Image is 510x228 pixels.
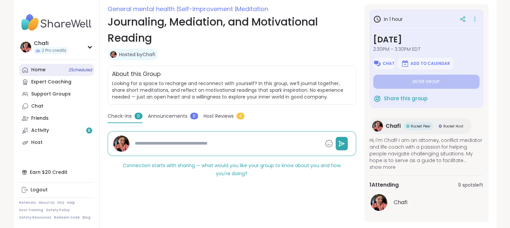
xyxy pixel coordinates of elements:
span: show more [370,164,483,170]
div: Chat [31,103,43,110]
span: Rocket Host [443,124,463,129]
span: Enter group [413,79,440,84]
button: Enter group [373,75,479,89]
span: Meditation [236,5,268,13]
img: ShareWell Logomark [373,60,381,68]
a: Activity8 [19,124,94,137]
a: FAQ [57,200,64,205]
a: Logout [19,184,94,196]
div: Support Groups [31,91,71,98]
a: Home2Scheduled [19,64,94,76]
a: Redeem Code [54,215,80,220]
a: Safety Policy [46,208,70,213]
div: Chafi [34,40,68,47]
a: Hosted byChafi [119,51,155,58]
div: Home [31,67,46,73]
span: 2:30PM - 3:30PM EDT [373,46,479,52]
img: ShareWell Logomark [373,94,381,103]
span: Chat [383,61,395,66]
a: ChafiChafi [370,193,483,212]
img: Chafi [371,194,387,211]
h3: in 1 hour [373,15,403,23]
span: Host Reviews [204,113,234,120]
h3: [DATE] [373,34,479,46]
a: Host [19,137,94,149]
img: ShareWell Nav Logo [19,11,94,34]
span: 0 [190,113,198,119]
div: Logout [31,187,48,193]
a: About Us [39,200,55,205]
span: Share this group [384,95,428,103]
img: Chafi [110,51,117,58]
span: 4 [236,113,244,119]
span: 8 [88,128,91,134]
div: Activity [31,127,49,134]
span: 1 Attending [370,181,399,189]
a: ChafiChafiRocket PeerRocket PeerRocket HostRocket Host [370,118,471,134]
span: General mental health | [108,5,178,13]
h2: About this Group [112,70,161,79]
h1: Journaling, Mediation, and Motivational Reading [108,14,356,46]
button: Share this group [373,91,428,106]
div: Host [31,139,43,146]
a: Friends [19,112,94,124]
span: 0 [134,113,143,119]
img: Chafi [20,42,31,52]
button: Chat [373,58,395,69]
a: Help [67,200,75,205]
a: Referrals [19,200,36,205]
a: Safety Resources [19,215,51,220]
a: Host Training [19,208,43,213]
a: Chat [19,100,94,112]
img: Chafi [372,121,383,131]
span: Chafi [386,122,401,130]
a: Expert Coaching [19,76,94,88]
span: Connection starts with sharing — what would you like your group to know about you and how you're ... [123,162,341,177]
img: Rocket Peer [406,124,409,128]
img: Chafi [113,136,129,152]
span: 9 spots left [458,182,483,189]
div: Friends [31,115,49,122]
span: Announcements [148,113,187,120]
a: Blog [82,215,91,220]
img: ShareWell Logomark [401,60,409,68]
a: Support Groups [19,88,94,100]
span: 2 Scheduled [69,67,92,73]
span: Hi, I'm Chafi! I am an attorney, conflict mediator and life coach with a passion for helping peop... [370,137,483,164]
span: Check-ins [108,113,132,120]
span: Looking for a space to recharge and reconnect with yourself? In this group, we’ll journal togethe... [112,80,352,100]
span: 2 Pro credits [42,48,66,53]
span: Rocket Peer [411,124,431,129]
div: Expert Coaching [31,79,71,85]
span: Self-Improvement | [178,5,236,13]
span: Chafi [394,198,407,206]
div: Earn $20 Credit [19,166,94,178]
img: Rocket Host [439,124,442,128]
button: Add to Calendar [398,58,453,69]
span: Add to Calendar [410,61,450,66]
